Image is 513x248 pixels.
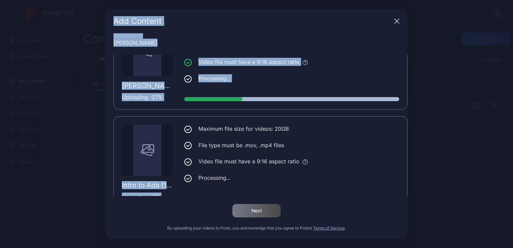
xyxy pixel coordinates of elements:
button: Next [232,204,281,217]
div: Uploading - 27 % [122,93,173,101]
li: Video file must have a 9:16 aspect ratio [184,157,399,166]
div: Content Owner [113,33,400,39]
div: Intro to Ada (1).mp4 [122,181,173,189]
div: [PERSON_NAME] [113,39,400,47]
div: Add Content [113,17,391,25]
div: [PERSON_NAME]'s work - with breaks.mp4 [122,82,173,90]
li: Maximum file size for videos: 20GB [184,125,399,133]
div: By uploading your videos to Proto, you acknowledge that you agree to Proto’s . [113,225,400,231]
li: Processing... [184,74,399,83]
div: Uploading - 0 % [122,193,173,201]
button: Terms of Service [313,225,345,231]
div: Next [251,208,262,213]
li: Video file must have a 9:16 aspect ratio [184,58,399,66]
li: Processing... [184,174,399,182]
li: File type must be .mov, .mp4 files [184,141,399,150]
